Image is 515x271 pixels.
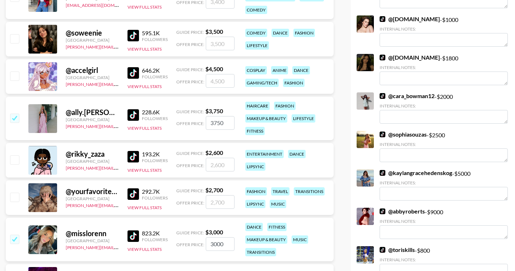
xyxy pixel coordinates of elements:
strong: $ 3,500 [205,28,223,35]
div: [GEOGRAPHIC_DATA] [66,37,119,43]
div: Internal Notes: [380,257,508,262]
div: - $ 5000 [380,169,508,201]
a: @kaylangracehedenskog [380,169,452,176]
div: Followers [142,158,168,163]
img: TikTok [380,55,385,60]
div: 292.7K [142,188,168,195]
div: lipsync [245,200,265,208]
div: fitness [245,127,265,135]
div: Internal Notes: [380,142,508,147]
div: [GEOGRAPHIC_DATA] [66,238,119,243]
a: [PERSON_NAME][EMAIL_ADDRESS][PERSON_NAME][DOMAIN_NAME] [66,122,206,129]
img: TikTok [380,208,385,214]
div: - $ 2500 [380,131,508,162]
a: @[DOMAIN_NAME] [380,54,440,61]
div: dance [292,66,310,74]
span: Guide Price: [176,151,204,156]
img: TikTok [127,109,139,121]
div: @ soweenie [66,28,119,37]
div: travel [271,187,289,196]
div: Followers [142,116,168,121]
a: [PERSON_NAME][EMAIL_ADDRESS][PERSON_NAME][DOMAIN_NAME] [66,43,206,50]
div: transitions [294,187,325,196]
div: Followers [142,237,168,242]
div: [GEOGRAPHIC_DATA] [66,117,119,122]
img: TikTok [380,247,385,253]
button: View Full Stats [127,4,162,10]
a: @toriskills [380,246,415,253]
input: 3,750 [206,116,235,130]
div: 193.2K [142,151,168,158]
span: Guide Price: [176,29,204,35]
div: Internal Notes: [380,26,508,32]
div: fashion [283,79,305,87]
a: @[DOMAIN_NAME] [380,15,440,23]
div: 595.1K [142,29,168,37]
a: [PERSON_NAME][EMAIL_ADDRESS][PERSON_NAME][DOMAIN_NAME] [66,164,206,171]
span: Guide Price: [176,109,204,114]
a: [EMAIL_ADDRESS][DOMAIN_NAME] [66,1,138,8]
div: [GEOGRAPHIC_DATA] [66,196,119,201]
input: 4,500 [206,74,235,88]
strong: $ 3,750 [205,107,223,114]
div: Internal Notes: [380,219,508,224]
div: comedy [245,29,267,37]
div: 646.2K [142,67,168,74]
strong: $ 2,700 [205,187,223,193]
span: Guide Price: [176,230,204,235]
img: TikTok [380,16,385,22]
button: View Full Stats [127,247,162,252]
strong: $ 3,000 [205,229,223,235]
div: haircare [245,102,270,110]
div: @ yourfavoriteelbow97 [66,187,119,196]
div: - $ 1000 [380,15,508,47]
div: entertainment [245,150,284,158]
button: View Full Stats [127,125,162,131]
div: - $ 2000 [380,92,508,124]
img: TikTok [127,230,139,242]
div: 823.2K [142,230,168,237]
span: Offer Price: [176,42,204,47]
div: @ misslorenn [66,229,119,238]
img: TikTok [127,188,139,200]
div: Followers [142,37,168,42]
img: TikTok [380,170,385,176]
button: View Full Stats [127,84,162,89]
div: - $ 9000 [380,208,508,239]
button: View Full Stats [127,167,162,173]
div: dance [245,223,263,231]
div: Internal Notes: [380,103,508,109]
img: TikTok [127,30,139,41]
div: fashion [274,102,296,110]
div: gaming/tech [245,79,279,87]
div: @ accelgirl [66,66,119,75]
div: Followers [142,195,168,201]
img: TikTok [127,67,139,79]
strong: $ 2,600 [205,149,223,156]
a: @sophiasouzas [380,131,427,138]
img: TikTok [127,151,139,162]
div: fashion [245,187,267,196]
div: [GEOGRAPHIC_DATA] [66,75,119,80]
button: View Full Stats [127,46,162,52]
a: [PERSON_NAME][EMAIL_ADDRESS][PERSON_NAME][DOMAIN_NAME] [66,80,206,87]
input: 3,000 [206,237,235,251]
input: 3,500 [206,37,235,50]
input: 2,700 [206,195,235,209]
div: Internal Notes: [380,65,508,70]
img: TikTok [380,93,385,99]
div: dance [272,29,289,37]
span: Guide Price: [176,67,204,72]
div: Internal Notes: [380,180,508,185]
div: lifestyle [245,41,269,50]
div: lipsync [245,162,265,171]
a: [PERSON_NAME][EMAIL_ADDRESS][PERSON_NAME][DOMAIN_NAME] [66,243,206,250]
div: transitions [245,248,276,256]
div: 228.6K [142,109,168,116]
div: makeup & beauty [245,235,287,244]
div: comedy [245,6,267,14]
div: makeup & beauty [245,114,287,123]
span: Offer Price: [176,163,204,168]
strong: $ 4,500 [205,65,223,72]
div: fashion [293,29,315,37]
